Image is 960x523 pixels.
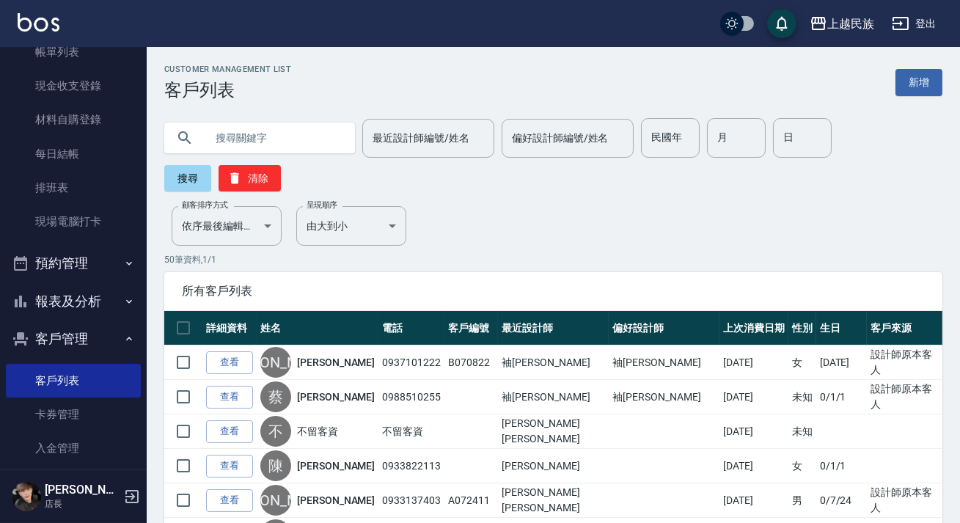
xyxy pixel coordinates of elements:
td: [PERSON_NAME][PERSON_NAME] [498,414,609,449]
td: 女 [788,449,816,483]
a: 查看 [206,420,253,443]
th: 生日 [816,311,868,345]
button: 客戶管理 [6,320,141,358]
td: [PERSON_NAME] [498,449,609,483]
p: 店長 [45,497,120,511]
td: 袖[PERSON_NAME] [609,380,719,414]
td: [DATE] [719,449,788,483]
th: 最近設計師 [498,311,609,345]
a: 卡券管理 [6,398,141,431]
div: 依序最後編輯時間 [172,206,282,246]
a: [PERSON_NAME] [297,458,375,473]
td: 設計師原本客人 [867,345,942,380]
td: 袖[PERSON_NAME] [498,345,609,380]
button: 預約管理 [6,244,141,282]
th: 姓名 [257,311,378,345]
button: save [767,9,796,38]
a: 現金收支登錄 [6,69,141,103]
a: 入金管理 [6,431,141,465]
a: 材料自購登錄 [6,103,141,136]
a: 查看 [206,386,253,409]
a: 查看 [206,489,253,512]
td: B070822 [444,345,499,380]
td: 不留客資 [378,414,444,449]
th: 客戶來源 [867,311,942,345]
td: [DATE] [719,345,788,380]
a: [PERSON_NAME] [297,389,375,404]
th: 性別 [788,311,816,345]
label: 呈現順序 [307,200,337,211]
td: 0/7/24 [816,483,868,518]
td: [DATE] [719,483,788,518]
td: 未知 [788,414,816,449]
span: 所有客戶列表 [182,284,925,299]
td: 0/1/1 [816,380,868,414]
h3: 客戶列表 [164,80,291,100]
a: 排班表 [6,171,141,205]
td: 設計師原本客人 [867,380,942,414]
div: 上越民族 [827,15,874,33]
td: 0933822113 [378,449,444,483]
a: 每日結帳 [6,137,141,171]
td: [PERSON_NAME][PERSON_NAME] [498,483,609,518]
p: 50 筆資料, 1 / 1 [164,253,942,266]
th: 詳細資料 [202,311,257,345]
td: 袖[PERSON_NAME] [498,380,609,414]
img: Logo [18,13,59,32]
a: [PERSON_NAME] [297,355,375,370]
td: 設計師原本客人 [867,483,942,518]
button: 搜尋 [164,165,211,191]
th: 偏好設計師 [609,311,719,345]
th: 客戶編號 [444,311,499,345]
a: 客戶列表 [6,364,141,398]
div: 蔡 [260,381,291,412]
th: 電話 [378,311,444,345]
h5: [PERSON_NAME] [45,483,120,497]
td: 0/1/1 [816,449,868,483]
a: 新增 [895,69,942,96]
div: [PERSON_NAME] [260,347,291,378]
a: 不留客資 [297,424,338,439]
h2: Customer Management List [164,65,291,74]
td: 0988510255 [378,380,444,414]
a: [PERSON_NAME] [297,493,375,508]
label: 顧客排序方式 [182,200,228,211]
img: Person [12,482,41,511]
td: 0937101222 [378,345,444,380]
td: [DATE] [719,380,788,414]
div: 陳 [260,450,291,481]
a: 帳單列表 [6,35,141,69]
button: 上越民族 [804,9,880,39]
td: [DATE] [816,345,868,380]
button: 報表及分析 [6,282,141,321]
td: 男 [788,483,816,518]
input: 搜尋關鍵字 [205,118,343,158]
td: 未知 [788,380,816,414]
a: 現場電腦打卡 [6,205,141,238]
a: 查看 [206,455,253,478]
a: 查看 [206,351,253,374]
td: A072411 [444,483,499,518]
td: 0933137403 [378,483,444,518]
th: 上次消費日期 [719,311,788,345]
td: 袖[PERSON_NAME] [609,345,719,380]
td: [DATE] [719,414,788,449]
button: 登出 [886,10,942,37]
td: 女 [788,345,816,380]
div: 由大到小 [296,206,406,246]
div: 不 [260,416,291,447]
div: [PERSON_NAME] [260,485,291,516]
button: 清除 [219,165,281,191]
